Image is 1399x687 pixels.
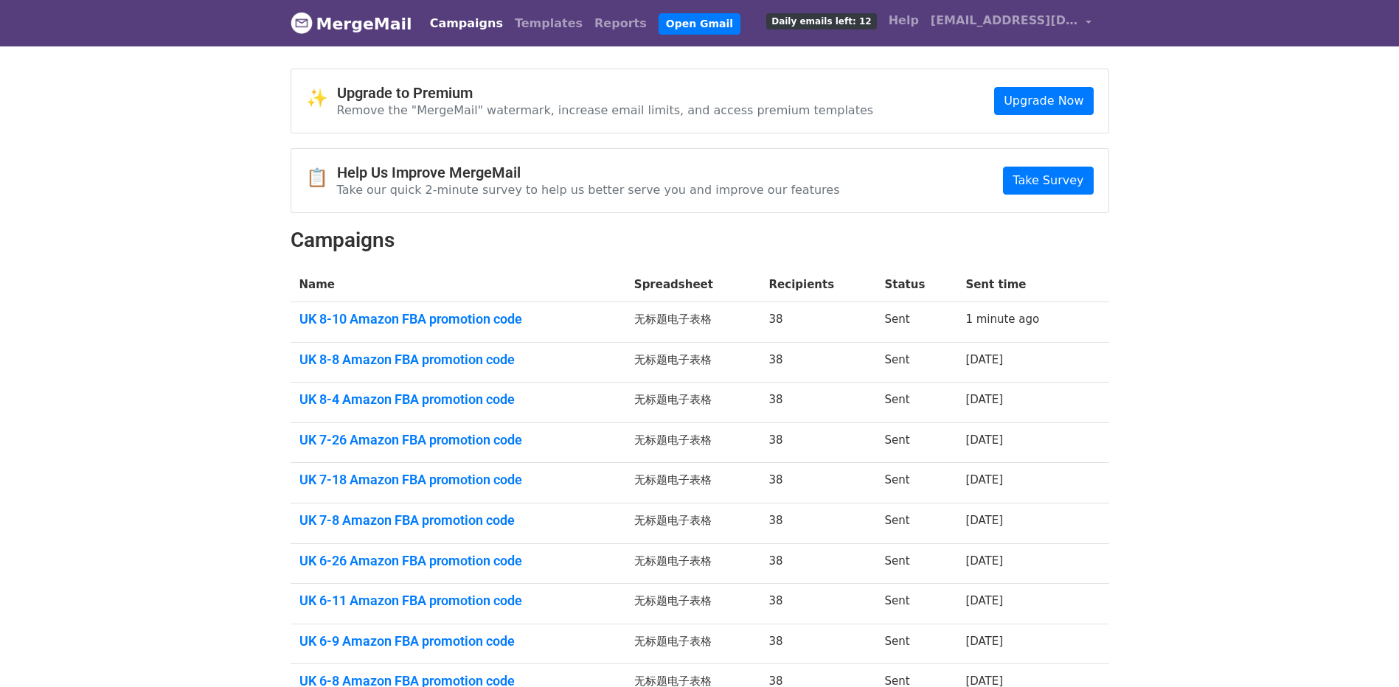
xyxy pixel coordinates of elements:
a: [DATE] [965,635,1003,648]
td: 38 [760,624,876,664]
a: UK 7-26 Amazon FBA promotion code [299,432,617,448]
a: [EMAIL_ADDRESS][DOMAIN_NAME] [925,6,1097,41]
td: 无标题电子表格 [625,342,760,383]
td: 无标题电子表格 [625,584,760,624]
p: Take our quick 2-minute survey to help us better serve you and improve our features [337,182,840,198]
td: 无标题电子表格 [625,302,760,343]
a: Templates [509,9,589,38]
h2: Campaigns [291,228,1109,253]
th: Recipients [760,268,876,302]
td: Sent [875,543,957,584]
a: UK 6-26 Amazon FBA promotion code [299,553,617,569]
a: Open Gmail [659,13,740,35]
td: Sent [875,584,957,624]
a: 1 minute ago [965,313,1039,326]
span: 📋 [306,167,337,189]
td: 38 [760,543,876,584]
a: Campaigns [424,9,509,38]
a: UK 8-10 Amazon FBA promotion code [299,311,617,327]
td: Sent [875,503,957,544]
td: 38 [760,584,876,624]
span: ✨ [306,88,337,109]
a: [DATE] [965,433,1003,447]
img: MergeMail logo [291,12,313,34]
td: 无标题电子表格 [625,543,760,584]
a: [DATE] [965,514,1003,527]
a: [DATE] [965,473,1003,487]
td: 38 [760,463,876,503]
a: [DATE] [965,554,1003,568]
span: Daily emails left: 12 [766,13,876,29]
a: [DATE] [965,353,1003,366]
th: Sent time [957,268,1084,302]
a: UK 6-11 Amazon FBA promotion code [299,593,617,609]
th: Spreadsheet [625,268,760,302]
a: UK 6-9 Amazon FBA promotion code [299,633,617,649]
a: Reports [589,9,653,38]
h4: Upgrade to Premium [337,84,874,102]
p: Remove the "MergeMail" watermark, increase email limits, and access premium templates [337,102,874,118]
td: 无标题电子表格 [625,463,760,503]
a: Take Survey [1003,167,1093,195]
td: 38 [760,503,876,544]
a: [DATE] [965,594,1003,607]
a: Help [883,6,925,35]
a: Upgrade Now [994,87,1093,115]
td: 38 [760,342,876,383]
td: 无标题电子表格 [625,422,760,463]
td: 无标题电子表格 [625,503,760,544]
td: Sent [875,422,957,463]
td: Sent [875,302,957,343]
a: MergeMail [291,8,412,39]
td: 38 [760,383,876,423]
a: UK 8-8 Amazon FBA promotion code [299,352,617,368]
td: 38 [760,302,876,343]
a: Daily emails left: 12 [760,6,882,35]
a: UK 7-18 Amazon FBA promotion code [299,472,617,488]
th: Status [875,268,957,302]
td: Sent [875,624,957,664]
th: Name [291,268,625,302]
td: Sent [875,463,957,503]
a: [DATE] [965,393,1003,406]
a: UK 8-4 Amazon FBA promotion code [299,391,617,408]
h4: Help Us Improve MergeMail [337,164,840,181]
td: Sent [875,342,957,383]
span: [EMAIL_ADDRESS][DOMAIN_NAME] [931,12,1078,29]
td: 无标题电子表格 [625,383,760,423]
td: 无标题电子表格 [625,624,760,664]
td: Sent [875,383,957,423]
td: 38 [760,422,876,463]
a: UK 7-8 Amazon FBA promotion code [299,512,617,529]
